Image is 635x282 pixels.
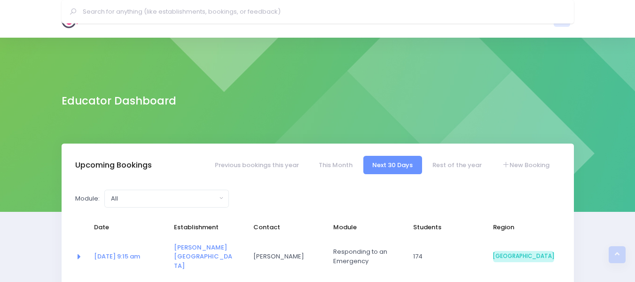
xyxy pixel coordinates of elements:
[174,243,232,270] a: [PERSON_NAME][GEOGRAPHIC_DATA]
[487,237,560,277] td: South Island
[413,252,474,261] span: 174
[75,194,100,203] label: Module:
[493,156,558,174] a: New Booking
[168,237,248,277] td: <a href="https://app.stjis.org.nz/establishments/203500" class="font-weight-bold">Springston Scho...
[75,161,152,170] h3: Upcoming Bookings
[104,190,229,208] button: All
[407,237,487,277] td: 174
[174,223,235,232] span: Establishment
[327,237,407,277] td: Responding to an Emergency
[413,223,474,232] span: Students
[111,194,217,203] div: All
[493,223,554,232] span: Region
[83,5,561,19] input: Search for anything (like establishments, bookings, or feedback)
[423,156,491,174] a: Rest of the year
[493,251,554,262] span: [GEOGRAPHIC_DATA]
[363,156,422,174] a: Next 30 Days
[333,247,394,266] span: Responding to an Emergency
[94,252,140,261] a: [DATE] 9:15 am
[62,95,176,107] h2: Educator Dashboard
[94,223,155,232] span: Date
[333,223,394,232] span: Module
[309,156,361,174] a: This Month
[205,156,308,174] a: Previous bookings this year
[253,252,314,261] span: [PERSON_NAME]
[88,237,168,277] td: <a href="https://app.stjis.org.nz/bookings/523720" class="font-weight-bold">26 Aug at 9:15 am</a>
[247,237,327,277] td: Karen Stanford
[253,223,314,232] span: Contact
